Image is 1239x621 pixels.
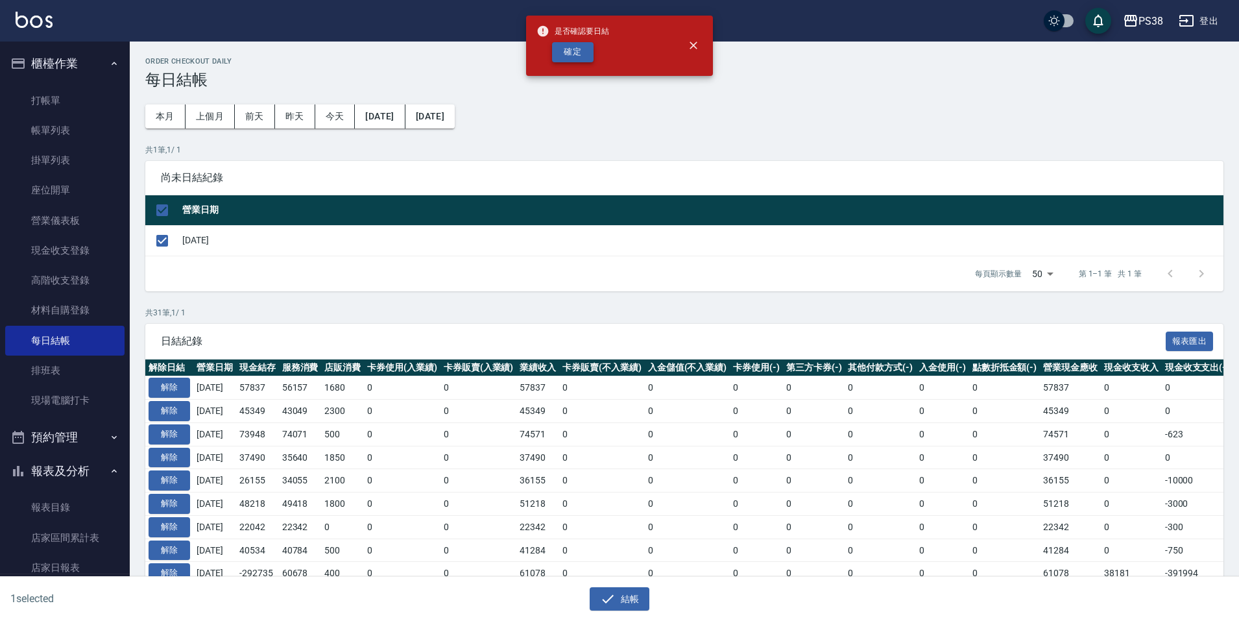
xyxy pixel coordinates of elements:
[1040,469,1101,493] td: 36155
[145,359,193,376] th: 解除日結
[5,265,125,295] a: 高階收支登錄
[440,493,517,516] td: 0
[149,541,190,561] button: 解除
[645,376,730,400] td: 0
[149,424,190,444] button: 解除
[730,376,783,400] td: 0
[321,515,364,539] td: 0
[5,47,125,80] button: 櫃檯作業
[440,422,517,446] td: 0
[193,493,236,516] td: [DATE]
[916,469,969,493] td: 0
[5,326,125,356] a: 每日結帳
[730,422,783,446] td: 0
[5,454,125,488] button: 報表及分析
[1101,539,1162,562] td: 0
[783,359,845,376] th: 第三方卡券(-)
[969,376,1041,400] td: 0
[969,515,1041,539] td: 0
[321,562,364,585] td: 400
[1173,9,1223,33] button: 登出
[730,446,783,469] td: 0
[145,104,186,128] button: 本月
[321,422,364,446] td: 500
[236,539,279,562] td: 40534
[1162,515,1233,539] td: -300
[645,515,730,539] td: 0
[149,401,190,421] button: 解除
[236,446,279,469] td: 37490
[916,515,969,539] td: 0
[1162,562,1233,585] td: -391994
[1101,515,1162,539] td: 0
[516,539,559,562] td: 41284
[1166,332,1214,352] button: 報表匯出
[559,446,645,469] td: 0
[916,539,969,562] td: 0
[364,539,440,562] td: 0
[321,376,364,400] td: 1680
[559,400,645,423] td: 0
[364,400,440,423] td: 0
[679,31,708,60] button: close
[516,359,559,376] th: 業績收入
[1101,359,1162,376] th: 現金收支收入
[236,493,279,516] td: 48218
[552,42,594,62] button: 確定
[321,493,364,516] td: 1800
[1138,13,1163,29] div: PS38
[1085,8,1111,34] button: save
[1162,493,1233,516] td: -3000
[1040,376,1101,400] td: 57837
[364,376,440,400] td: 0
[10,591,307,607] h6: 1 selected
[1162,446,1233,469] td: 0
[1101,400,1162,423] td: 0
[364,515,440,539] td: 0
[321,446,364,469] td: 1850
[315,104,355,128] button: 今天
[321,359,364,376] th: 店販消費
[5,493,125,522] a: 報表目錄
[559,515,645,539] td: 0
[559,376,645,400] td: 0
[5,553,125,583] a: 店家日報表
[440,562,517,585] td: 0
[236,515,279,539] td: 22042
[440,376,517,400] td: 0
[364,469,440,493] td: 0
[1166,334,1214,347] a: 報表匯出
[1101,422,1162,446] td: 0
[845,376,916,400] td: 0
[364,493,440,516] td: 0
[149,470,190,491] button: 解除
[1162,469,1233,493] td: -10000
[969,400,1041,423] td: 0
[730,359,783,376] th: 卡券使用(-)
[516,422,559,446] td: 74571
[559,422,645,446] td: 0
[193,359,236,376] th: 營業日期
[279,515,322,539] td: 22342
[193,469,236,493] td: [DATE]
[1162,539,1233,562] td: -750
[916,400,969,423] td: 0
[645,359,730,376] th: 入金儲值(不入業績)
[1162,422,1233,446] td: -623
[1162,400,1233,423] td: 0
[193,515,236,539] td: [DATE]
[5,206,125,236] a: 營業儀表板
[916,562,969,585] td: 0
[916,493,969,516] td: 0
[1040,493,1101,516] td: 51218
[730,515,783,539] td: 0
[1040,422,1101,446] td: 74571
[916,446,969,469] td: 0
[236,400,279,423] td: 45349
[279,422,322,446] td: 74071
[559,493,645,516] td: 0
[279,400,322,423] td: 43049
[845,400,916,423] td: 0
[1162,376,1233,400] td: 0
[364,562,440,585] td: 0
